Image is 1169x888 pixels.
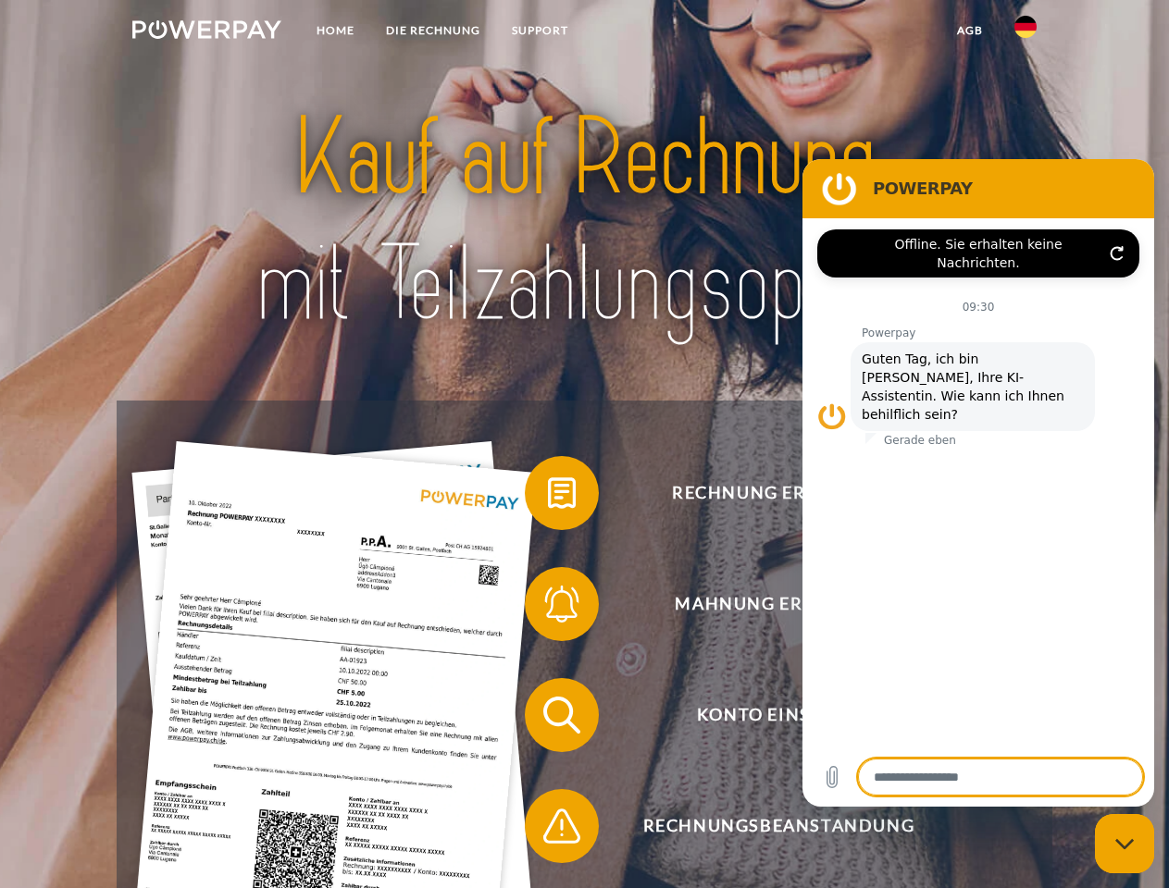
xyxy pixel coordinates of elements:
[941,14,999,47] a: agb
[496,14,584,47] a: SUPPORT
[539,692,585,738] img: qb_search.svg
[1095,814,1154,873] iframe: Schaltfläche zum Öffnen des Messaging-Fensters; Konversation läuft
[525,789,1006,863] button: Rechnungsbeanstandung
[552,789,1005,863] span: Rechnungsbeanstandung
[552,567,1005,641] span: Mahnung erhalten?
[552,456,1005,530] span: Rechnung erhalten?
[539,803,585,849] img: qb_warning.svg
[539,470,585,516] img: qb_bill.svg
[132,20,281,39] img: logo-powerpay-white.svg
[539,581,585,627] img: qb_bell.svg
[1014,16,1037,38] img: de
[802,159,1154,807] iframe: Messaging-Fenster
[525,456,1006,530] button: Rechnung erhalten?
[552,678,1005,752] span: Konto einsehen
[525,567,1006,641] button: Mahnung erhalten?
[370,14,496,47] a: DIE RECHNUNG
[301,14,370,47] a: Home
[177,89,992,354] img: title-powerpay_de.svg
[525,678,1006,752] button: Konto einsehen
